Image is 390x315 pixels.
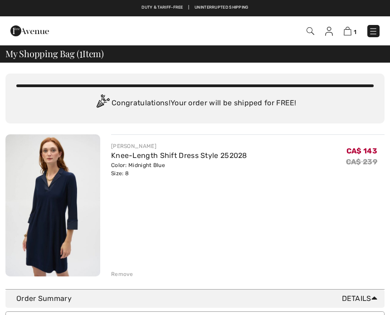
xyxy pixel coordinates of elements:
a: Knee-Length Shift Dress Style 252028 [111,151,247,160]
img: Knee-Length Shift Dress Style 252028 [5,134,100,276]
div: Order Summary [16,293,381,304]
img: Search [307,27,314,35]
span: CA$ 143 [346,147,377,155]
div: [PERSON_NAME] [111,142,247,150]
img: Menu [369,27,378,36]
a: 1ère Avenue [10,26,49,34]
img: Congratulation2.svg [93,94,112,113]
s: CA$ 239 [346,157,377,166]
span: 1 [354,29,356,35]
span: My Shopping Bag ( Item) [5,49,104,58]
span: Details [342,293,381,304]
div: Color: Midnight Blue Size: 8 [111,161,247,177]
img: My Info [325,27,333,36]
div: Remove [111,270,133,278]
img: Shopping Bag [344,27,351,35]
a: 1 [344,25,356,36]
span: 1 [79,47,83,59]
img: 1ère Avenue [10,22,49,40]
div: Congratulations! Your order will be shipped for FREE! [16,94,374,113]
